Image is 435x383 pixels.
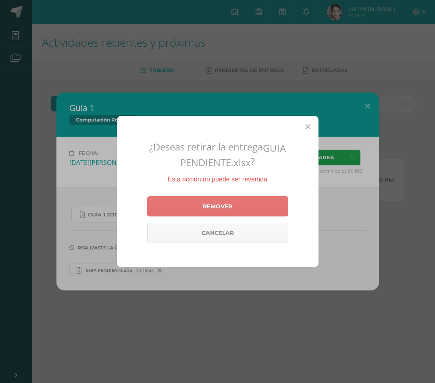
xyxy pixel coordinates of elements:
h2: ¿Deseas retirar la entrega ? [127,140,309,169]
a: Remover [147,196,288,216]
span: Esta acción no puede ser revertida [168,176,267,183]
span: GUIA PENDIENTE.xlsx [180,141,286,169]
a: Cancelar [147,223,288,243]
span: Close (Esc) [305,122,310,132]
